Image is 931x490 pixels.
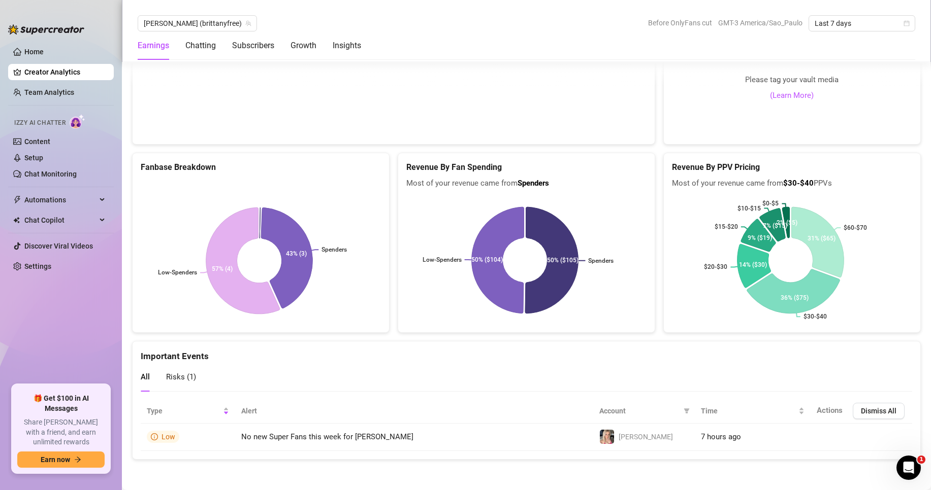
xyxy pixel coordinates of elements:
a: Setup [24,154,43,162]
span: Type [147,405,221,416]
a: Content [24,137,50,146]
div: Important Events [141,341,912,363]
span: filter [684,408,690,414]
span: Risks ( 1 ) [166,372,196,381]
a: Creator Analytics [24,64,106,80]
a: Discover Viral Videos [24,242,93,250]
span: Chat Copilot [24,212,97,228]
span: arrow-right [74,456,81,463]
span: Please tag your vault media [745,74,839,86]
b: $30-$40 [783,179,814,188]
img: Brittany [600,430,614,444]
div: Chatting [185,40,216,52]
text: $15-$20 [715,224,738,231]
th: Type [141,399,235,424]
div: Subscribers [232,40,274,52]
span: info-circle [151,433,158,440]
th: Alert [235,399,593,424]
span: Dismiss All [861,407,896,415]
span: Last 7 days [815,16,909,31]
span: Brittany (brittanyfree) [144,16,251,31]
text: Spenders [589,257,614,264]
span: 7 hours ago [701,432,741,441]
span: Earn now [41,456,70,464]
span: All [141,372,150,381]
img: AI Chatter [70,114,85,129]
span: 🎁 Get $100 in AI Messages [17,394,105,413]
text: $0-$5 [763,200,779,207]
span: Actions [817,406,843,415]
span: Most of your revenue came from PPVs [672,178,912,190]
h5: Revenue By PPV Pricing [672,161,912,173]
span: filter [682,403,692,418]
span: Izzy AI Chatter [14,118,66,128]
span: Share [PERSON_NAME] with a friend, and earn unlimited rewards [17,417,105,447]
span: 1 [917,456,925,464]
b: Spenders [518,179,549,188]
span: Automations [24,192,97,208]
text: Low-Spenders [158,269,197,276]
span: thunderbolt [13,196,21,204]
span: Low [162,433,175,441]
a: Home [24,48,44,56]
th: Time [695,399,811,424]
span: calendar [904,20,910,26]
text: Low-Spenders [423,256,462,263]
div: Insights [333,40,361,52]
span: Before OnlyFans cut [648,15,712,30]
text: $60-$70 [844,224,868,231]
div: Earnings [138,40,169,52]
span: No new Super Fans this week for [PERSON_NAME] [241,432,413,441]
h5: Revenue By Fan Spending [406,161,647,173]
a: Chat Monitoring [24,170,77,178]
text: $20-$30 [704,264,727,271]
text: Spenders [322,246,347,253]
a: (Learn More) [770,90,814,102]
button: Earn nowarrow-right [17,451,105,468]
a: Team Analytics [24,88,74,96]
text: $10-$15 [737,205,761,212]
iframe: Intercom live chat [896,456,921,480]
span: GMT-3 America/Sao_Paulo [718,15,802,30]
a: Settings [24,262,51,270]
img: Chat Copilot [13,217,20,224]
text: $30-$40 [804,313,827,321]
h5: Fanbase Breakdown [141,161,381,173]
button: Dismiss All [853,403,905,419]
span: Account [599,405,680,416]
div: Growth [291,40,316,52]
span: [PERSON_NAME] [619,433,673,441]
span: Most of your revenue came from [406,178,647,190]
span: Time [701,405,796,416]
span: team [245,20,251,26]
img: logo-BBDzfeDw.svg [8,24,84,34]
